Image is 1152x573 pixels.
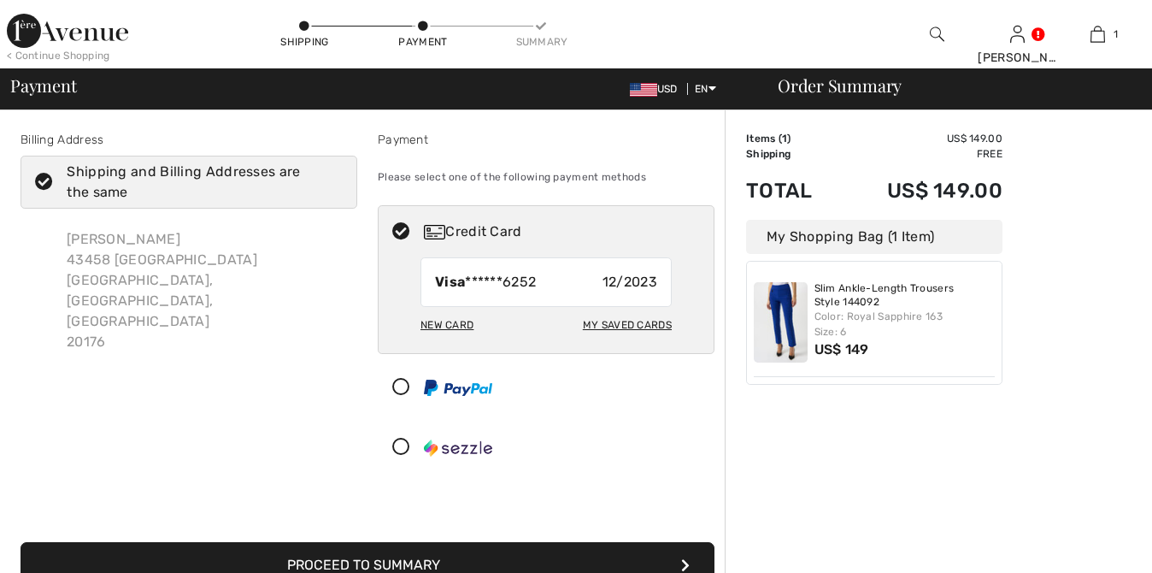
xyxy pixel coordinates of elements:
[435,274,465,290] strong: Visa
[782,133,787,145] span: 1
[21,131,357,149] div: Billing Address
[1059,24,1137,44] a: 1
[746,131,839,146] td: Items ( )
[53,216,357,366] div: [PERSON_NAME] 43458 [GEOGRAPHIC_DATA] [GEOGRAPHIC_DATA], [GEOGRAPHIC_DATA], [GEOGRAPHIC_DATA] 20176
[7,48,110,63] div: < Continue Shopping
[746,146,839,162] td: Shipping
[630,83,685,95] span: USD
[67,162,332,203] div: Shipping and Billing Addresses are the same
[7,14,128,48] img: 1ère Avenue
[1090,24,1105,44] img: My Bag
[10,77,76,94] span: Payment
[424,380,492,396] img: PayPal
[378,131,714,149] div: Payment
[1114,27,1118,42] span: 1
[420,310,473,340] div: New Card
[378,156,714,198] div: Please select one of the following payment methods
[930,24,944,44] img: search the website
[1010,26,1025,42] a: Sign In
[516,34,567,50] div: Summary
[424,440,492,457] img: Sezzle
[754,282,808,363] img: Slim Ankle-Length Trousers Style 144092
[279,34,331,50] div: Shipping
[630,83,657,97] img: US Dollar
[814,309,996,340] div: Color: Royal Sapphire 163 Size: 6
[424,225,445,239] img: Credit Card
[746,162,839,220] td: Total
[397,34,449,50] div: Payment
[839,162,1002,220] td: US$ 149.00
[978,49,1056,67] div: [PERSON_NAME]
[695,83,716,95] span: EN
[814,282,996,309] a: Slim Ankle-Length Trousers Style 144092
[746,220,1002,254] div: My Shopping Bag (1 Item)
[602,272,657,292] span: 12/2023
[839,146,1002,162] td: Free
[1010,24,1025,44] img: My Info
[424,222,702,242] div: Credit Card
[757,77,1142,94] div: Order Summary
[583,310,672,340] div: My Saved Cards
[839,131,1002,146] td: US$ 149.00
[814,341,869,357] span: US$ 149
